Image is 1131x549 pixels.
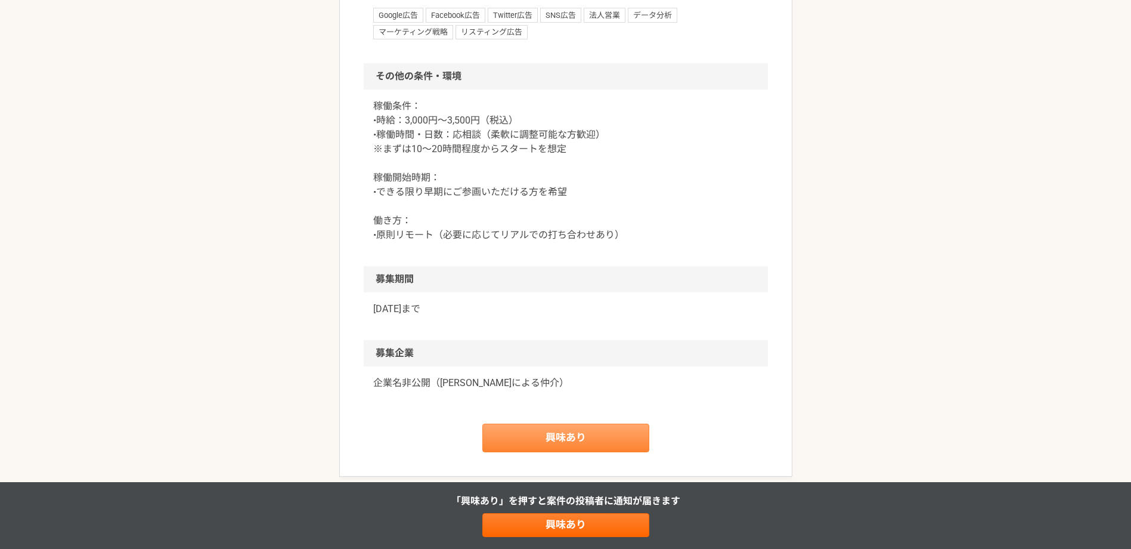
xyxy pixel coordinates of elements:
h2: 募集企業 [364,340,768,366]
span: SNS広告 [540,8,581,22]
p: [DATE]まで [373,302,758,316]
span: Google広告 [373,8,423,22]
p: 「興味あり」を押すと 案件の投稿者に通知が届きます [451,494,680,508]
a: 企業名非公開（[PERSON_NAME]による仲介） [373,376,758,390]
span: リスティング広告 [456,25,528,39]
h2: 募集期間 [364,266,768,292]
p: 稼働条件： •時給：3,000円〜3,500円（税込） •稼働時間・日数：応相談（柔軟に調整可能な方歓迎） ※まずは10〜20時間程度からスタートを想定 稼働開始時期： •できる限り早期にご参画... [373,99,758,242]
span: Twitter広告 [488,8,538,22]
span: 法人営業 [584,8,625,22]
span: Facebook広告 [426,8,485,22]
span: マーケティング戦略 [373,25,453,39]
a: 興味あり [482,513,649,537]
a: 興味あり [482,424,649,452]
span: データ分析 [628,8,677,22]
h2: その他の条件・環境 [364,63,768,90]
